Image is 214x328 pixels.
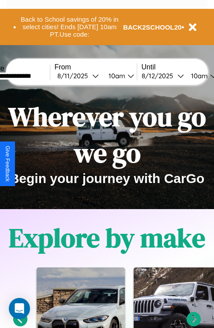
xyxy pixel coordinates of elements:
[9,220,205,256] h1: Explore by make
[104,72,128,80] div: 10am
[142,72,177,80] div: 8 / 12 / 2025
[55,71,101,80] button: 8/11/2025
[16,13,123,41] button: Back to School savings of 20% in select cities! Ends [DATE] 10am PT.Use code:
[4,146,11,182] div: Give Feedback
[55,63,137,71] label: From
[9,298,30,319] div: Open Intercom Messenger
[57,72,92,80] div: 8 / 11 / 2025
[187,72,210,80] div: 10am
[123,23,182,31] b: BACK2SCHOOL20
[101,71,137,80] button: 10am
